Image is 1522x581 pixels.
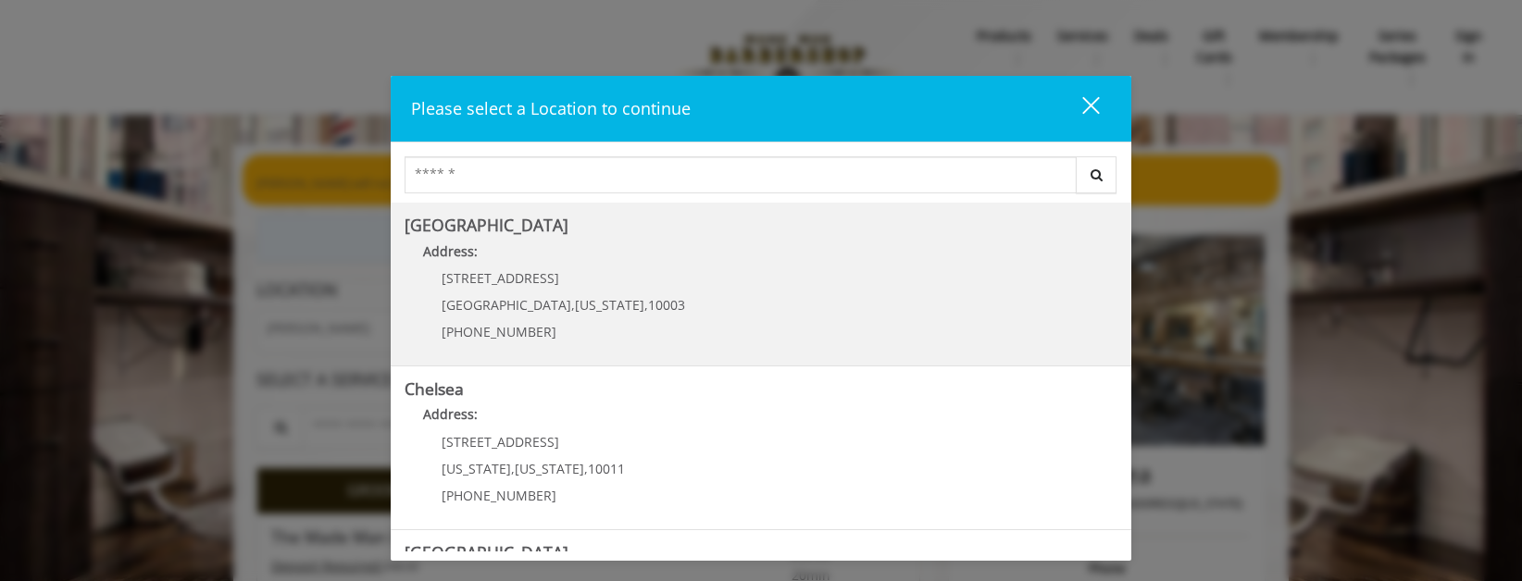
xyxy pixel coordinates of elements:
[442,296,571,314] span: [GEOGRAPHIC_DATA]
[1048,90,1111,128] button: close dialog
[405,156,1117,203] div: Center Select
[442,487,556,504] span: [PHONE_NUMBER]
[442,460,511,477] span: [US_STATE]
[405,541,568,563] b: [GEOGRAPHIC_DATA]
[423,242,478,260] b: Address:
[571,296,575,314] span: ,
[575,296,644,314] span: [US_STATE]
[442,433,559,451] span: [STREET_ADDRESS]
[442,269,559,287] span: [STREET_ADDRESS]
[1086,168,1107,181] i: Search button
[405,214,568,236] b: [GEOGRAPHIC_DATA]
[423,405,478,423] b: Address:
[644,296,648,314] span: ,
[584,460,588,477] span: ,
[588,460,625,477] span: 10011
[511,460,515,477] span: ,
[515,460,584,477] span: [US_STATE]
[442,323,556,340] span: [PHONE_NUMBER]
[411,97,691,119] span: Please select a Location to continue
[648,296,685,314] span: 10003
[405,156,1077,193] input: Search Center
[1061,95,1098,123] div: close dialog
[405,377,464,400] b: Chelsea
